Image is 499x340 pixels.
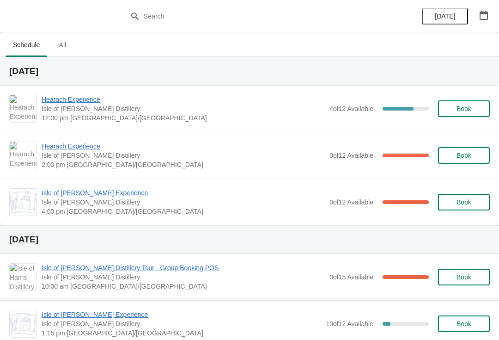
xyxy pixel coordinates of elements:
img: Isle of Harris Gin Experience | Isle of Harris Distillery | 4:00 pm Europe/London [10,191,37,213]
button: Book [438,315,490,332]
button: Book [438,100,490,117]
button: Book [438,194,490,210]
span: Isle of [PERSON_NAME] Distillery [42,319,321,328]
span: [DATE] [435,12,455,20]
span: Book [456,320,471,328]
span: Isle of [PERSON_NAME] Distillery [42,198,325,207]
span: Hearach Experience [42,142,325,151]
span: 0 of 15 Available [329,273,373,281]
span: 12:00 pm [GEOGRAPHIC_DATA]/[GEOGRAPHIC_DATA] [42,113,325,123]
span: Book [456,152,471,159]
button: Book [438,269,490,285]
img: Isle of Harris Gin Experience | Isle of Harris Distillery | 1:15 pm Europe/London [10,313,37,335]
button: [DATE] [422,8,468,25]
span: 2:00 pm [GEOGRAPHIC_DATA]/[GEOGRAPHIC_DATA] [42,160,325,169]
span: 10 of 12 Available [326,320,373,328]
span: Hearach Experience [42,95,325,104]
img: Hearach Experience | Isle of Harris Distillery | 2:00 pm Europe/London [10,142,37,169]
span: 4:00 pm [GEOGRAPHIC_DATA]/[GEOGRAPHIC_DATA] [42,207,325,216]
span: Isle of [PERSON_NAME] Distillery Tour - Group Booking POS [42,263,325,272]
span: Isle of [PERSON_NAME] Distillery [42,272,325,282]
button: Book [438,147,490,164]
img: Isle of Harris Distillery Tour - Group Booking POS | Isle of Harris Distillery | 10:00 am Europe/... [10,264,37,291]
img: Hearach Experience | Isle of Harris Distillery | 12:00 pm Europe/London [10,95,37,122]
span: Schedule [6,37,47,53]
span: Isle of [PERSON_NAME] Distillery [42,104,325,113]
span: All [51,37,74,53]
span: Isle of [PERSON_NAME] Experience [42,310,321,319]
span: 4 of 12 Available [329,105,373,112]
span: Book [456,198,471,206]
input: Search [143,8,374,25]
h2: [DATE] [9,235,490,244]
span: 0 of 12 Available [329,152,373,159]
span: 0 of 12 Available [329,198,373,206]
span: Isle of [PERSON_NAME] Experience [42,188,325,198]
span: 1:15 pm [GEOGRAPHIC_DATA]/[GEOGRAPHIC_DATA] [42,328,321,338]
span: Isle of [PERSON_NAME] Distillery [42,151,325,160]
span: Book [456,273,471,281]
span: 10:00 am [GEOGRAPHIC_DATA]/[GEOGRAPHIC_DATA] [42,282,325,291]
h2: [DATE] [9,67,490,76]
span: Book [456,105,471,112]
